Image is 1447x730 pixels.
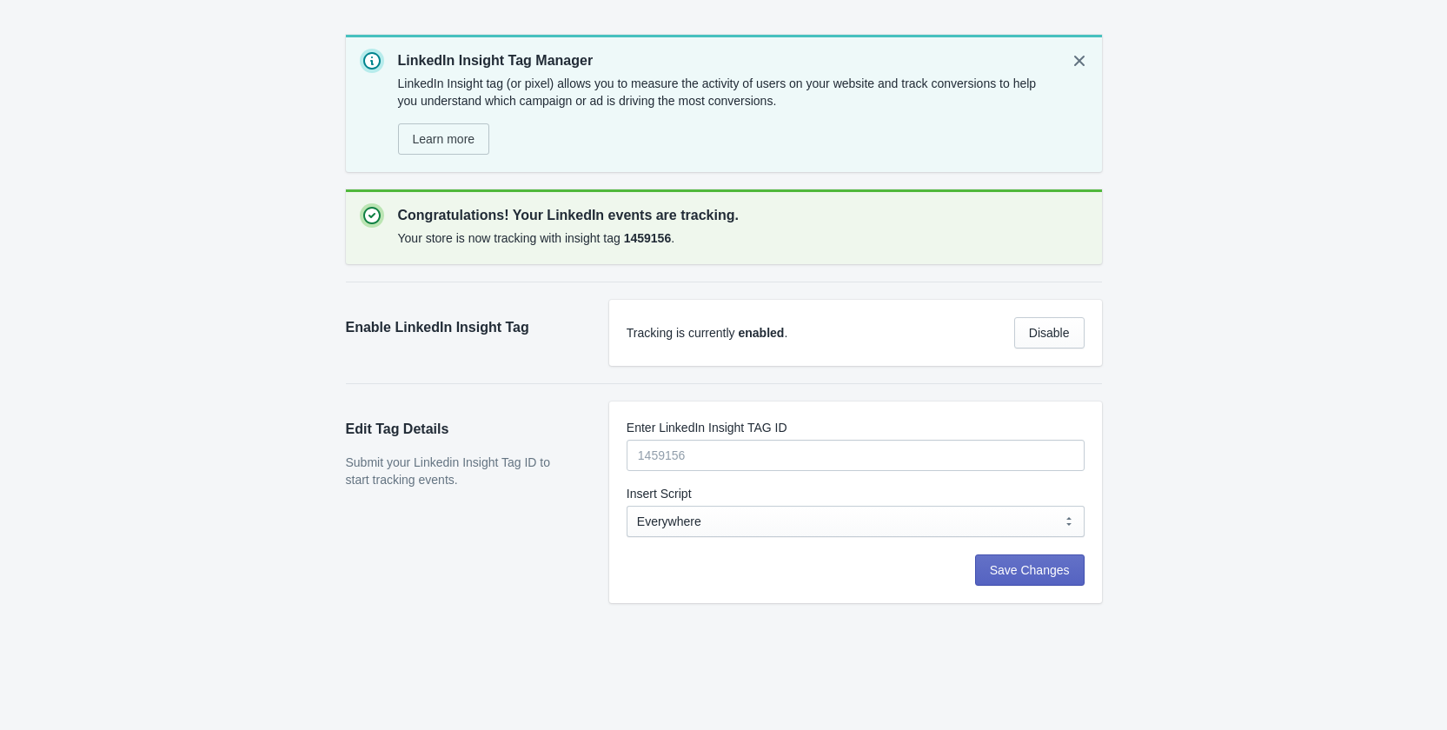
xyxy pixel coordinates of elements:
[738,326,784,340] span: enabled
[398,205,1088,226] p: Congratulations! Your LinkedIn events are tracking.
[346,454,574,488] p: Submit your Linkedin Insight Tag ID to start tracking events.
[398,50,1053,71] p: LinkedIn Insight Tag Manager
[346,317,574,338] h2: Enable LinkedIn Insight Tag
[627,440,1085,471] input: 1459156
[413,132,475,146] span: Learn more
[975,554,1085,586] button: Save Changes
[1064,45,1095,76] button: Dismiss notification
[398,123,490,155] a: Learn more
[398,226,1088,250] div: Your store is now tracking with insight tag .
[627,324,1000,342] div: Tracking is currently .
[627,419,787,436] label: Enter LinkedIn Insight TAG ID
[1029,326,1070,340] span: Disable
[346,419,574,440] h2: Edit Tag Details
[627,485,692,502] label: Insert Script
[398,75,1053,109] p: LinkedIn Insight tag (or pixel) allows you to measure the activity of users on your website and t...
[1014,317,1085,348] button: Disable
[624,231,672,245] b: 1459156
[990,563,1070,577] span: Save Changes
